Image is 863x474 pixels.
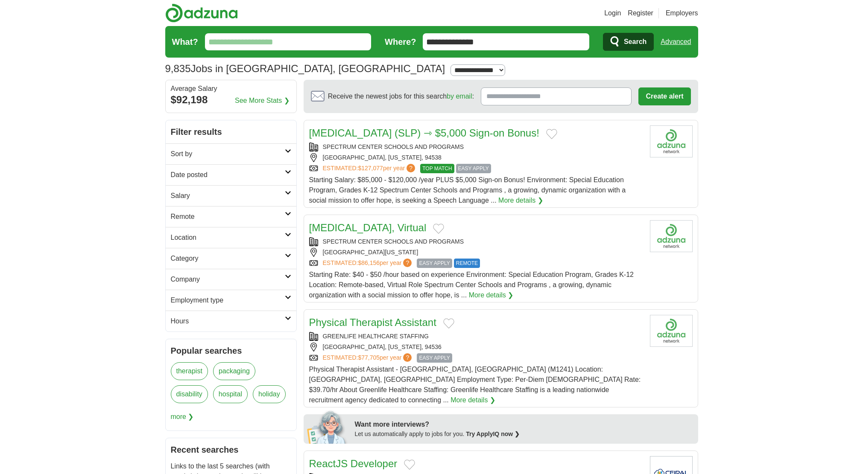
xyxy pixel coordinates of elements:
h1: Jobs in [GEOGRAPHIC_DATA], [GEOGRAPHIC_DATA] [165,63,445,74]
div: GREENLIFE HEALTHCARE STAFFING [309,332,643,341]
a: Employers [666,8,698,18]
span: $127,077 [358,165,383,172]
a: Category [166,248,296,269]
span: REMOTE [454,259,480,268]
span: EASY APPLY [456,164,491,173]
img: Company logo [650,315,693,347]
span: 9,835 [165,61,191,76]
div: Want more interviews? [355,419,693,430]
span: ? [403,353,412,362]
div: Let us automatically apply to jobs for you. [355,430,693,439]
span: Starting Salary: $85,000 - $120,000 /year PLUS $5,000 Sign-on Bonus! Environment: Special Educati... [309,176,626,204]
a: Physical Therapist Assistant [309,317,436,328]
label: Where? [385,35,416,48]
span: Search [624,33,647,50]
a: ReactJS Developer [309,458,398,469]
h2: Recent searches [171,443,291,456]
h2: Category [171,253,285,264]
span: $86,156 [358,259,380,266]
a: disability [171,385,208,403]
button: Add to favorite jobs [546,129,557,139]
h2: Filter results [166,120,296,143]
a: Date posted [166,164,296,185]
img: Adzuna logo [165,3,238,23]
span: Starting Rate: $40 - $50 /hour based on experience Environment: Special Education Program, Grades... [309,271,634,299]
button: Add to favorite jobs [404,459,415,470]
span: $77,705 [358,354,380,361]
img: apply-iq-scientist.png [307,410,348,444]
label: What? [172,35,198,48]
a: packaging [213,362,255,380]
button: Add to favorite jobs [443,318,454,329]
span: EASY APPLY [417,353,452,363]
a: Company [166,269,296,290]
span: EASY APPLY [417,259,452,268]
a: See More Stats ❯ [235,96,290,106]
div: $92,198 [171,92,291,108]
a: More details ❯ [451,395,495,405]
a: Location [166,227,296,248]
a: Login [604,8,621,18]
div: [GEOGRAPHIC_DATA], [US_STATE], 94538 [309,153,643,162]
button: Search [603,33,654,51]
a: by email [447,93,472,100]
a: [MEDICAL_DATA] (SLP) ⇾ $5,000 Sign-on Bonus! [309,127,539,139]
a: [MEDICAL_DATA], Virtual [309,222,427,233]
h2: Employment type [171,295,285,305]
div: [GEOGRAPHIC_DATA][US_STATE] [309,248,643,257]
a: Employment type [166,290,296,311]
button: Create alert [638,87,690,105]
a: hospital [213,385,248,403]
button: Add to favorite jobs [433,224,444,234]
div: Average Salary [171,85,291,92]
img: Company logo [650,125,693,157]
a: ESTIMATED:$77,705per year? [323,353,414,363]
div: SPECTRUM CENTER SCHOOLS AND PROGRAMS [309,237,643,246]
h2: Sort by [171,149,285,159]
span: Physical Therapist Assistant - [GEOGRAPHIC_DATA], [GEOGRAPHIC_DATA] (M1241) Location: [GEOGRAPHIC... [309,366,641,404]
span: Receive the newest jobs for this search : [328,91,474,102]
h2: Company [171,274,285,285]
a: More details ❯ [469,290,514,300]
div: SPECTRUM CENTER SCHOOLS AND PROGRAMS [309,142,643,151]
a: Sort by [166,143,296,164]
a: Advanced [661,33,691,50]
h2: Salary [171,191,285,201]
span: ? [403,259,412,267]
h2: Popular searches [171,344,291,357]
a: Remote [166,206,296,227]
a: Salary [166,185,296,206]
a: More details ❯ [498,195,543,206]
h2: Location [171,233,285,243]
span: more ❯ [171,408,194,425]
span: TOP MATCH [420,164,454,173]
a: Register [628,8,653,18]
a: Hours [166,311,296,332]
a: ESTIMATED:$127,077per year? [323,164,417,173]
a: Try ApplyIQ now ❯ [466,430,520,437]
a: therapist [171,362,208,380]
a: ESTIMATED:$86,156per year? [323,259,414,268]
h2: Remote [171,212,285,222]
div: [GEOGRAPHIC_DATA], [US_STATE], 94536 [309,343,643,352]
h2: Date posted [171,170,285,180]
span: ? [407,164,415,172]
img: Company logo [650,220,693,252]
h2: Hours [171,316,285,326]
a: holiday [253,385,286,403]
